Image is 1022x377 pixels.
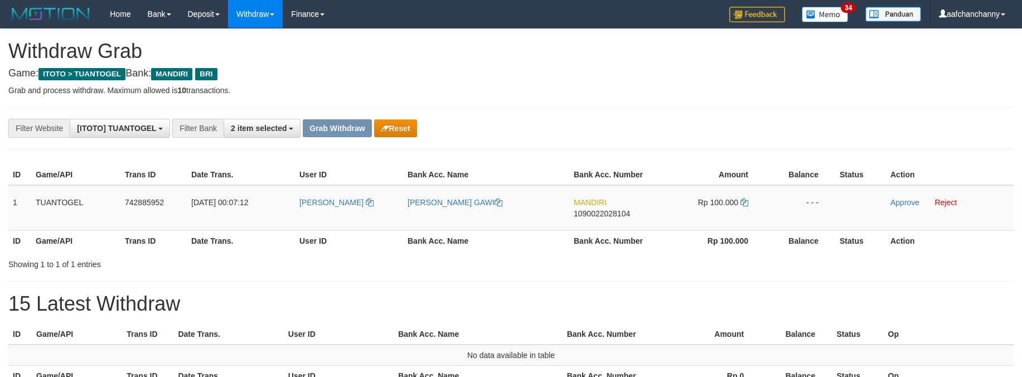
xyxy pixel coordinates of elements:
div: Filter Bank [172,119,224,138]
a: Copy 100000 to clipboard [740,198,748,207]
th: Date Trans. [173,324,283,345]
th: Trans ID [122,324,173,345]
h1: 15 Latest Withdraw [8,293,1014,315]
span: 742885952 [125,198,164,207]
img: panduan.png [865,7,921,22]
th: Game/API [31,165,120,185]
h1: Withdraw Grab [8,40,1014,62]
span: Rp 100.000 [698,198,738,207]
th: Amount [653,324,761,345]
span: 34 [841,3,856,13]
td: - - - [765,185,835,231]
th: Action [886,230,1014,251]
p: Grab and process withdraw. Maximum allowed is transactions. [8,85,1014,96]
td: 1 [8,185,31,231]
th: Bank Acc. Name [394,324,563,345]
th: Balance [765,165,835,185]
h4: Game: Bank: [8,68,1014,79]
span: 2 item selected [231,124,287,133]
span: BRI [195,68,217,80]
th: Game/API [31,230,120,251]
a: Approve [890,198,919,207]
button: [ITOTO] TUANTOGEL [70,119,170,138]
th: Trans ID [120,165,187,185]
th: ID [8,165,31,185]
div: Showing 1 to 1 of 1 entries [8,254,418,270]
img: Feedback.jpg [729,7,785,22]
div: Filter Website [8,119,70,138]
button: Grab Withdraw [303,119,371,137]
span: MANDIRI [151,68,192,80]
th: Status [835,230,886,251]
span: Copy 1090022028104 to clipboard [574,209,630,218]
th: Bank Acc. Number [563,324,653,345]
th: Bank Acc. Number [569,165,659,185]
span: MANDIRI [574,198,607,207]
span: ITOTO > TUANTOGEL [38,68,125,80]
td: TUANTOGEL [31,185,120,231]
th: User ID [295,165,403,185]
button: Reset [374,119,417,137]
th: Balance [761,324,832,345]
th: Amount [659,165,765,185]
th: Action [886,165,1014,185]
a: Reject [934,198,957,207]
a: [PERSON_NAME] [299,198,374,207]
th: User ID [284,324,394,345]
button: 2 item selected [224,119,301,138]
strong: 10 [177,86,186,95]
th: Game/API [32,324,122,345]
th: Bank Acc. Number [569,230,659,251]
a: [PERSON_NAME] GAWI [408,198,502,207]
th: Status [832,324,883,345]
th: Date Trans. [187,230,295,251]
th: ID [8,230,31,251]
img: Button%20Memo.svg [802,7,849,22]
th: Op [884,324,1014,345]
th: User ID [295,230,403,251]
th: Bank Acc. Name [403,165,569,185]
span: [DATE] 00:07:12 [191,198,248,207]
th: Balance [765,230,835,251]
td: No data available in table [8,345,1014,366]
span: [PERSON_NAME] [299,198,364,207]
th: Bank Acc. Name [403,230,569,251]
span: [ITOTO] TUANTOGEL [77,124,156,133]
th: ID [8,324,32,345]
th: Rp 100.000 [659,230,765,251]
th: Date Trans. [187,165,295,185]
th: Status [835,165,886,185]
img: MOTION_logo.png [8,6,93,22]
th: Trans ID [120,230,187,251]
